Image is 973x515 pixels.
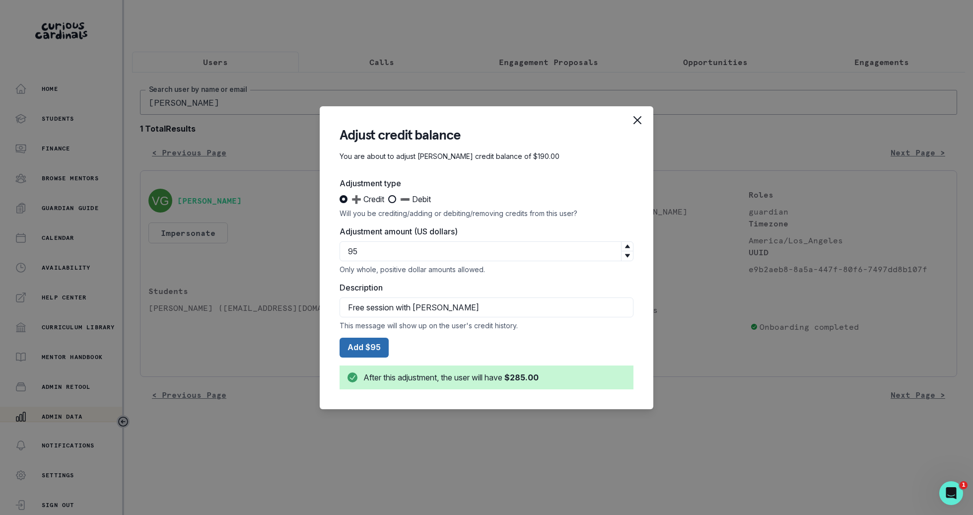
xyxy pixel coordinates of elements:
div: This message will show up on the user's credit history. [340,321,633,330]
b: $285.00 [504,372,539,382]
span: 1 [960,481,968,489]
span: ➖ Debit [400,193,431,205]
div: Only whole, positive dollar amounts allowed. [340,265,633,274]
button: Add $95 [340,338,389,358]
span: ➕ Credit [351,193,384,205]
button: Close [627,110,647,130]
p: You are about to adjust [PERSON_NAME] credit balance of $190.00 [340,151,633,161]
label: Adjustment amount (US dollars) [340,225,627,237]
header: Adjust credit balance [340,126,633,144]
iframe: Intercom live chat [939,481,963,505]
div: After this adjustment, the user will have [363,371,539,383]
div: Will you be crediting/adding or debiting/removing credits from this user? [340,209,633,218]
label: Description [340,282,627,294]
label: Adjustment type [340,177,627,189]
